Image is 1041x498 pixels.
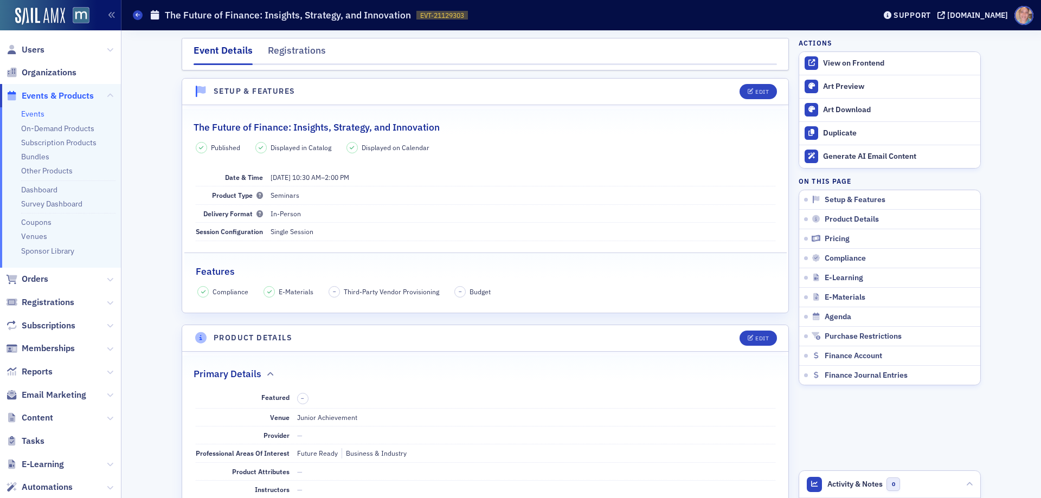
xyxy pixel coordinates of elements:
[196,227,263,236] span: Session Configuration
[823,82,975,92] div: Art Preview
[22,90,94,102] span: Events & Products
[755,335,769,341] div: Edit
[271,227,313,236] span: Single Session
[799,145,980,168] button: Generate AI Email Content
[271,173,349,182] span: –
[21,124,94,133] a: On-Demand Products
[825,371,908,380] span: Finance Journal Entries
[211,143,240,152] span: Published
[196,449,290,457] span: Professional Areas Of Interest
[22,481,73,493] span: Automations
[255,485,290,494] span: Instructors
[799,176,981,186] h4: On this page
[214,332,292,344] h4: Product Details
[196,264,235,279] h2: Features
[22,366,53,378] span: Reports
[459,288,462,295] span: –
[264,431,290,439] span: Provider
[165,9,411,22] h1: The Future of Finance: Insights, Strategy, and Innovation
[799,38,832,48] h4: Actions
[362,143,429,152] span: Displayed on Calendar
[325,173,349,182] time: 2:00 PM
[22,273,48,285] span: Orders
[297,467,303,476] span: —
[21,217,52,227] a: Coupons
[212,191,263,199] span: Product Type
[21,109,44,119] a: Events
[22,389,86,401] span: Email Marketing
[21,152,49,161] a: Bundles
[823,105,975,115] div: Art Download
[261,393,290,402] span: Featured
[825,234,850,244] span: Pricing
[194,120,440,134] h2: The Future of Finance: Insights, Strategy, and Innovation
[22,67,76,79] span: Organizations
[823,128,975,138] div: Duplicate
[6,90,94,102] a: Events & Products
[268,43,326,63] div: Registrations
[344,287,439,296] span: Third-Party Vendor Provisioning
[894,10,931,20] div: Support
[333,288,336,295] span: –
[342,448,407,458] div: Business & Industry
[22,296,74,308] span: Registrations
[825,195,885,205] span: Setup & Features
[301,394,304,402] span: –
[6,366,53,378] a: Reports
[740,331,777,346] button: Edit
[6,296,74,308] a: Registrations
[6,412,53,424] a: Content
[825,215,879,224] span: Product Details
[21,138,97,147] a: Subscription Products
[22,342,75,354] span: Memberships
[73,7,89,24] img: SailAMX
[21,185,57,195] a: Dashboard
[799,52,980,75] a: View on Frontend
[297,431,303,439] span: —
[1014,6,1033,25] span: Profile
[297,485,303,494] span: —
[22,435,44,447] span: Tasks
[297,413,357,422] span: Junior Achievement
[15,8,65,25] img: SailAMX
[271,143,331,152] span: Displayed in Catalog
[65,7,89,25] a: View Homepage
[6,342,75,354] a: Memberships
[22,458,64,470] span: E-Learning
[21,166,73,176] a: Other Products
[6,320,75,332] a: Subscriptions
[225,173,263,182] span: Date & Time
[6,44,44,56] a: Users
[22,320,75,332] span: Subscriptions
[799,98,980,121] a: Art Download
[937,11,1012,19] button: [DOMAIN_NAME]
[825,351,882,361] span: Finance Account
[21,231,47,241] a: Venues
[279,287,313,296] span: E-Materials
[194,43,253,65] div: Event Details
[203,209,263,218] span: Delivery Format
[271,173,291,182] span: [DATE]
[194,367,261,381] h2: Primary Details
[270,413,290,422] span: Venue
[823,59,975,68] div: View on Frontend
[271,209,301,218] span: In-Person
[214,86,295,97] h4: Setup & Features
[22,412,53,424] span: Content
[232,467,290,476] span: Product Attributes
[825,273,863,283] span: E-Learning
[825,293,865,302] span: E-Materials
[799,75,980,98] a: Art Preview
[740,84,777,99] button: Edit
[827,478,883,490] span: Activity & Notes
[6,481,73,493] a: Automations
[292,173,321,182] time: 10:30 AM
[22,44,44,56] span: Users
[755,89,769,95] div: Edit
[6,458,64,470] a: E-Learning
[6,389,86,401] a: Email Marketing
[470,287,491,296] span: Budget
[213,287,248,296] span: Compliance
[21,199,82,209] a: Survey Dashboard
